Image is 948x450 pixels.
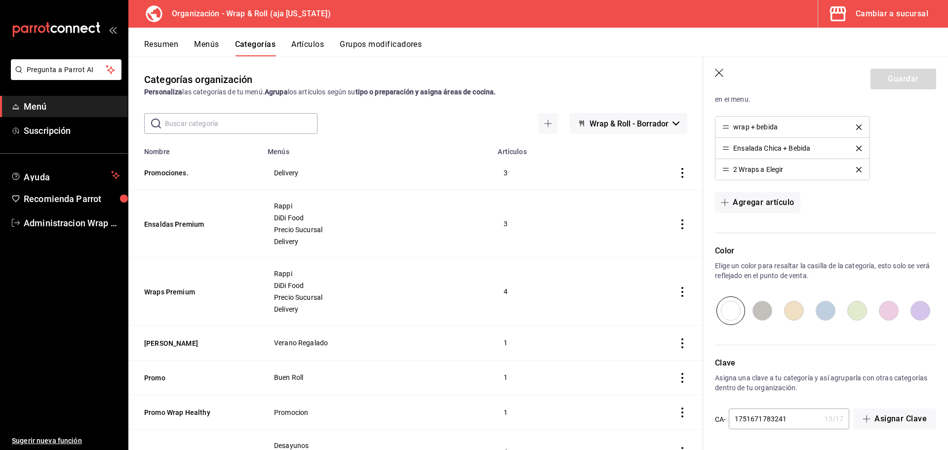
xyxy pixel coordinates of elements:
[492,156,601,190] td: 3
[274,294,479,301] span: Precio Sucursal
[144,168,243,178] button: Promociones.
[144,408,243,417] button: Promo Wrap Healthy
[340,40,422,56] button: Grupos modificadores
[274,238,479,245] span: Delivery
[144,88,182,96] strong: Personaliza
[144,338,243,348] button: [PERSON_NAME]
[677,373,687,383] button: actions
[492,258,601,326] td: 4
[274,203,479,209] span: Rappi
[109,26,117,34] button: open_drawer_menu
[849,167,869,172] button: delete
[235,40,276,56] button: Categorías
[677,408,687,417] button: actions
[492,142,601,156] th: Artículos
[291,40,324,56] button: Artículos
[355,88,496,96] strong: tipo o preparación y asigna áreas de cocina.
[12,436,120,446] span: Sugerir nueva función
[849,124,869,130] button: delete
[590,119,669,128] span: Wrap & Roll - Borrador
[492,190,601,258] td: 3
[144,40,948,56] div: navigation tabs
[144,219,243,229] button: Ensaldas Premium
[274,169,479,176] span: Delivery
[144,72,252,87] div: Categorías organización
[144,287,243,297] button: Wraps Premium
[825,414,844,424] div: 13 / 17
[677,219,687,229] button: actions
[853,409,936,429] button: Asignar Clave
[144,87,687,97] div: las categorías de tu menú. los artículos según su
[144,373,243,383] button: Promo
[570,113,687,134] button: Wrap & Roll - Borrador
[24,124,120,137] span: Suscripción
[677,338,687,348] button: actions
[274,214,479,221] span: DiDi Food
[7,72,121,82] a: Pregunta a Parrot AI
[27,65,106,75] span: Pregunta a Parrot AI
[715,373,936,393] p: Asigna una clave a tu categoría y así agruparla con otras categorías dentro de tu organización.
[733,123,778,130] div: wrap + bebida
[715,357,936,369] p: Clave
[194,40,219,56] button: Menús
[492,395,601,429] td: 1
[715,261,936,281] p: Elige un color para resaltar la casilla de la categoría, esto solo se verá reflejado en el punto ...
[715,409,726,430] div: CA-
[492,360,601,395] td: 1
[164,8,331,20] h3: Organización - Wrap & Roll (aja [US_STATE])
[274,409,479,416] span: Promocion
[733,166,783,173] div: 2 Wraps a Elegir
[265,88,288,96] strong: Agrupa
[11,59,121,80] button: Pregunta a Parrot AI
[274,442,479,449] span: Desayunos
[492,326,601,360] td: 1
[24,192,120,205] span: Recomienda Parrot
[274,306,479,313] span: Delivery
[24,100,120,113] span: Menú
[715,245,936,257] p: Color
[144,40,178,56] button: Resumen
[128,142,262,156] th: Nombre
[733,145,810,152] div: Ensalada Chica + Bebida
[262,142,492,156] th: Menús
[274,374,479,381] span: Buen Roll
[24,216,120,230] span: Administracion Wrap N Roll
[715,192,800,213] button: Agregar artículo
[274,339,479,346] span: Verano Regalado
[165,114,317,133] input: Buscar categoría
[274,270,479,277] span: Rappi
[849,146,869,151] button: delete
[677,287,687,297] button: actions
[856,7,928,21] div: Cambiar a sucursal
[677,168,687,178] button: actions
[24,169,107,181] span: Ayuda
[274,282,479,289] span: DiDi Food
[274,226,479,233] span: Precio Sucursal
